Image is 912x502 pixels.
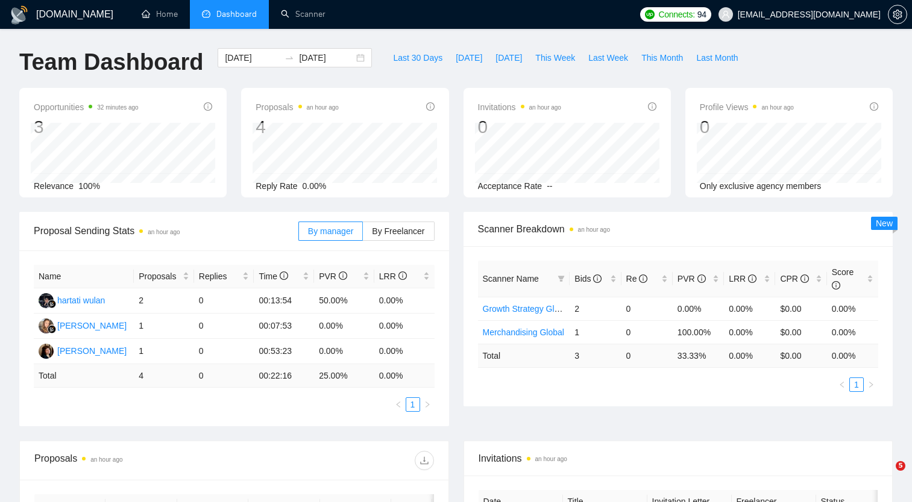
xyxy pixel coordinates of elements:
span: swap-right [285,53,294,63]
a: Merchandising Global [483,327,564,337]
span: Dashboard [216,9,257,19]
span: 5 [896,461,905,471]
span: PVR [319,271,347,281]
span: info-circle [870,102,878,111]
td: 0.00% [374,288,435,314]
td: 3 [570,344,621,367]
span: Profile Views [700,100,794,114]
span: Connects: [658,8,694,21]
span: info-circle [398,271,407,280]
div: Proposals [34,451,234,470]
span: This Week [535,51,575,64]
span: info-circle [648,102,656,111]
button: Last 30 Days [386,48,449,67]
span: info-circle [697,274,706,283]
td: Total [34,364,134,388]
th: Name [34,265,134,288]
a: homeHome [142,9,178,19]
span: 0.00% [303,181,327,191]
a: 1 [406,398,420,411]
span: info-circle [280,271,288,280]
td: 0.00% [724,320,775,344]
td: 100.00% [673,320,724,344]
h1: Team Dashboard [19,48,203,76]
th: Proposals [134,265,194,288]
td: 1 [134,339,194,364]
td: 0.00% [374,314,435,339]
td: 0.00 % [374,364,435,388]
time: an hour ago [307,104,339,111]
td: 00:07:53 [254,314,314,339]
li: 1 [849,377,864,392]
div: hartati wulan [57,294,105,307]
td: $ 0.00 [775,344,826,367]
td: 0.00% [314,314,374,339]
div: [PERSON_NAME] [57,319,127,332]
span: Scanner Breakdown [478,222,879,237]
span: New [876,218,893,228]
span: filter [558,275,565,282]
span: Proposals [256,100,339,114]
span: Proposal Sending Stats [34,223,298,238]
button: setting [888,5,907,24]
img: upwork-logo.png [645,10,655,19]
li: Previous Page [391,397,406,412]
button: download [415,451,434,470]
div: 0 [700,116,794,138]
span: info-circle [639,274,647,283]
span: info-circle [593,274,602,283]
li: Next Page [864,377,878,392]
span: filter [555,270,567,288]
button: This Month [635,48,690,67]
button: Last Month [690,48,744,67]
span: Opportunities [34,100,139,114]
td: 0 [194,288,254,314]
div: 3 [34,116,139,138]
span: left [395,401,402,408]
time: an hour ago [529,104,561,111]
span: Invitations [479,451,878,466]
time: an hour ago [90,456,122,463]
span: info-circle [204,102,212,111]
td: 2 [570,297,621,320]
img: h [39,293,54,308]
input: End date [299,51,354,64]
span: right [867,381,875,388]
span: Bids [574,274,602,284]
img: logo [10,5,29,25]
img: CM [39,344,54,359]
td: 00:13:54 [254,288,314,314]
span: info-circle [426,102,435,111]
img: gigradar-bm.png [48,325,56,333]
a: hhartati wulan [39,295,105,305]
span: -- [547,181,552,191]
a: searchScanner [281,9,325,19]
time: an hour ago [578,226,610,233]
time: an hour ago [761,104,793,111]
span: Only exclusive agency members [700,181,822,191]
img: gigradar-bm.png [48,300,56,308]
span: setting [888,10,907,19]
td: 00:53:23 [254,339,314,364]
span: Acceptance Rate [478,181,542,191]
td: 0.00 % [724,344,775,367]
button: Last Week [582,48,635,67]
span: Reply Rate [256,181,297,191]
a: Growth Strategy Global [483,304,571,314]
span: Last Month [696,51,738,64]
span: Last 30 Days [393,51,442,64]
td: 0.00% [827,297,878,320]
td: 0 [194,364,254,388]
td: Total [478,344,570,367]
input: Start date [225,51,280,64]
span: right [424,401,431,408]
td: 0 [194,314,254,339]
span: 94 [697,8,706,21]
a: 1 [850,378,863,391]
span: Scanner Name [483,274,539,284]
span: LRR [379,271,407,281]
span: info-circle [800,274,809,283]
span: download [415,456,433,465]
a: setting [888,10,907,19]
button: This Week [529,48,582,67]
